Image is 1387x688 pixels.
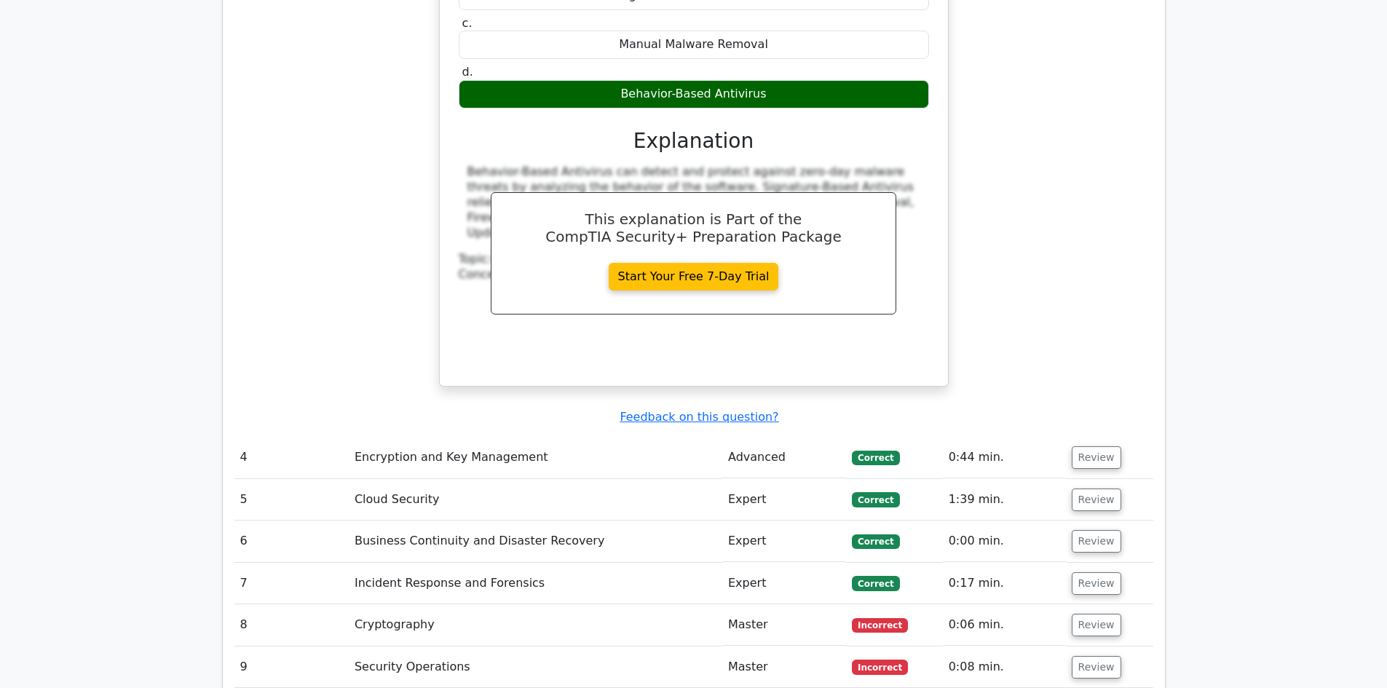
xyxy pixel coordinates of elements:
span: Correct [852,576,899,590]
h3: Explanation [467,129,920,154]
td: 4 [234,437,349,478]
td: Expert [722,479,846,521]
button: Review [1072,614,1121,636]
td: Security Operations [349,647,722,688]
td: Expert [722,521,846,562]
span: Correct [852,492,899,507]
span: Incorrect [852,660,908,674]
a: Start Your Free 7-Day Trial [609,263,779,290]
td: Master [722,604,846,646]
td: 0:00 min. [943,521,1066,562]
button: Review [1072,572,1121,595]
button: Review [1072,656,1121,679]
span: d. [462,65,473,79]
td: Expert [722,563,846,604]
td: 0:06 min. [943,604,1066,646]
button: Review [1072,530,1121,553]
div: Behavior-Based Antivirus can detect and protect against zero-day malware threats by analyzing the... [467,165,920,240]
div: Behavior-Based Antivirus [459,80,929,108]
button: Review [1072,489,1121,511]
td: 6 [234,521,349,562]
td: Master [722,647,846,688]
td: 1:39 min. [943,479,1066,521]
td: 0:08 min. [943,647,1066,688]
button: Review [1072,446,1121,469]
td: Advanced [722,437,846,478]
div: Manual Malware Removal [459,31,929,59]
span: c. [462,16,473,30]
td: 7 [234,563,349,604]
span: Correct [852,451,899,465]
td: 9 [234,647,349,688]
a: Feedback on this question? [620,410,778,424]
span: Incorrect [852,618,908,633]
td: Business Continuity and Disaster Recovery [349,521,722,562]
div: Concept: [459,267,929,282]
td: 0:44 min. [943,437,1066,478]
td: Cryptography [349,604,722,646]
div: Topic: [459,252,929,267]
td: Encryption and Key Management [349,437,722,478]
td: 5 [234,479,349,521]
td: Cloud Security [349,479,722,521]
span: Correct [852,534,899,549]
td: 0:17 min. [943,563,1066,604]
td: 8 [234,604,349,646]
td: Incident Response and Forensics [349,563,722,604]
